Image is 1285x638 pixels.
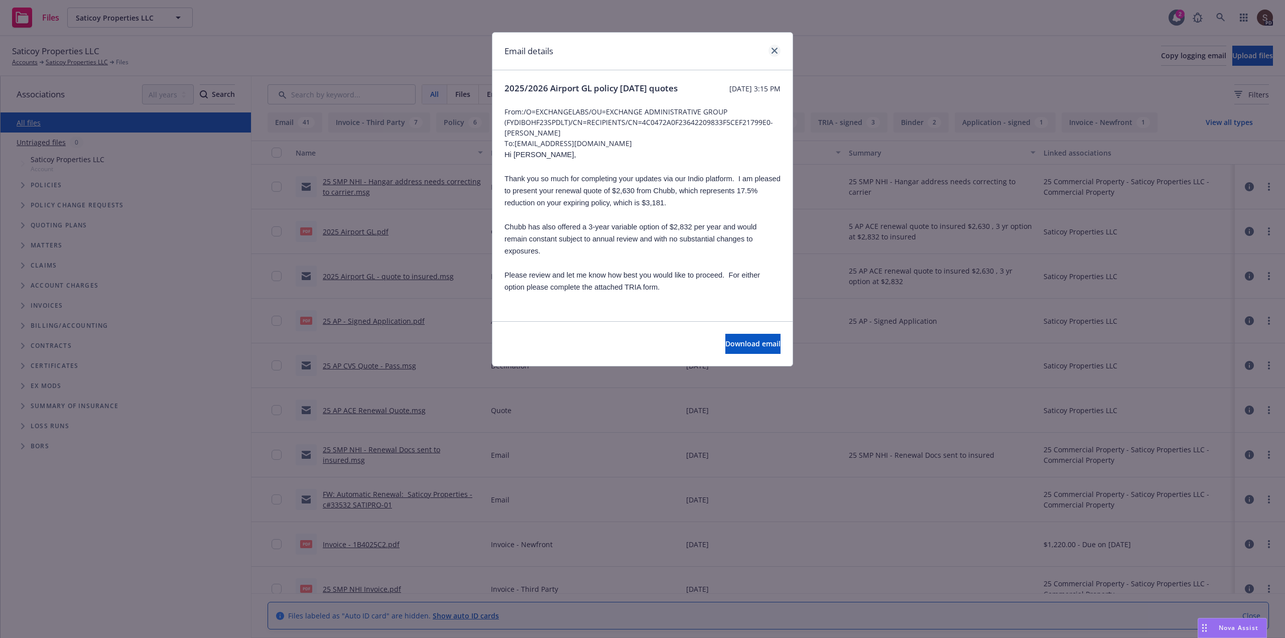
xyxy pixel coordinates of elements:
span: Please review and let me know how best you would like to proceed. For either option please comple... [504,271,760,291]
span: Hi [PERSON_NAME], [504,151,576,159]
a: close [768,45,781,57]
span: Download email [725,339,781,348]
button: Download email [725,334,781,354]
h1: Email details [504,45,553,58]
span: 2025/2026 Airport GL policy [DATE] quotes [504,82,678,94]
button: Nova Assist [1198,618,1267,638]
div: Drag to move [1198,618,1211,637]
span: [DATE] 3:15 PM [729,83,781,94]
span: To: [EMAIL_ADDRESS][DOMAIN_NAME] [504,138,781,149]
span: Chubb has also offered a 3-year variable option of $2,832 per year and would remain constant subj... [504,223,756,255]
span: Nova Assist [1219,623,1258,632]
span: Thank you so much for completing your updates via our Indio platform. I am pleased to present you... [504,175,781,207]
span: From: /O=EXCHANGELABS/OU=EXCHANGE ADMINISTRATIVE GROUP (FYDIBOHF23SPDLT)/CN=RECIPIENTS/CN=4C0472A... [504,106,781,138]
